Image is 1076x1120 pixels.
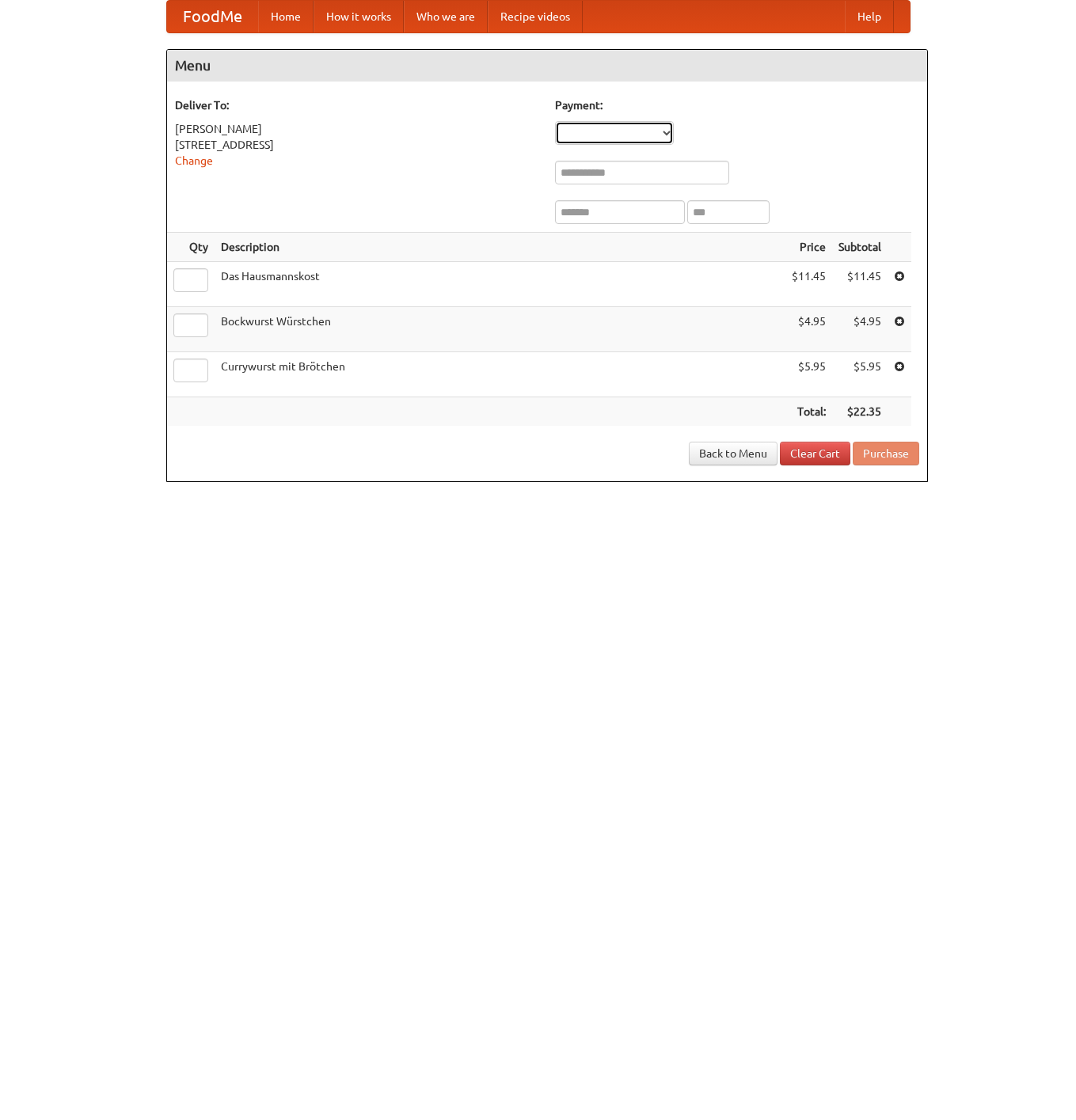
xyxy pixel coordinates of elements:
[785,262,832,307] td: $11.45
[780,442,850,465] a: Clear Cart
[488,1,583,32] a: Recipe videos
[215,262,785,307] td: Das Hausmannskost
[785,397,832,427] th: Total:
[215,352,785,397] td: Currywurst mit Brötchen
[832,397,888,427] th: $22.35
[167,233,215,262] th: Qty
[175,137,539,153] div: [STREET_ADDRESS]
[832,352,888,397] td: $5.95
[175,97,539,113] h5: Deliver To:
[175,121,539,137] div: [PERSON_NAME]
[785,307,832,352] td: $4.95
[785,352,832,397] td: $5.95
[832,233,888,262] th: Subtotal
[215,307,785,352] td: Bockwurst Würstchen
[785,233,832,262] th: Price
[258,1,314,32] a: Home
[167,1,258,32] a: FoodMe
[853,442,919,465] button: Purchase
[215,233,785,262] th: Description
[404,1,488,32] a: Who we are
[175,154,213,167] a: Change
[314,1,404,32] a: How it works
[832,262,888,307] td: $11.45
[832,307,888,352] td: $4.95
[555,97,919,113] h5: Payment:
[845,1,894,32] a: Help
[167,50,927,82] h4: Menu
[689,442,778,465] a: Back to Menu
